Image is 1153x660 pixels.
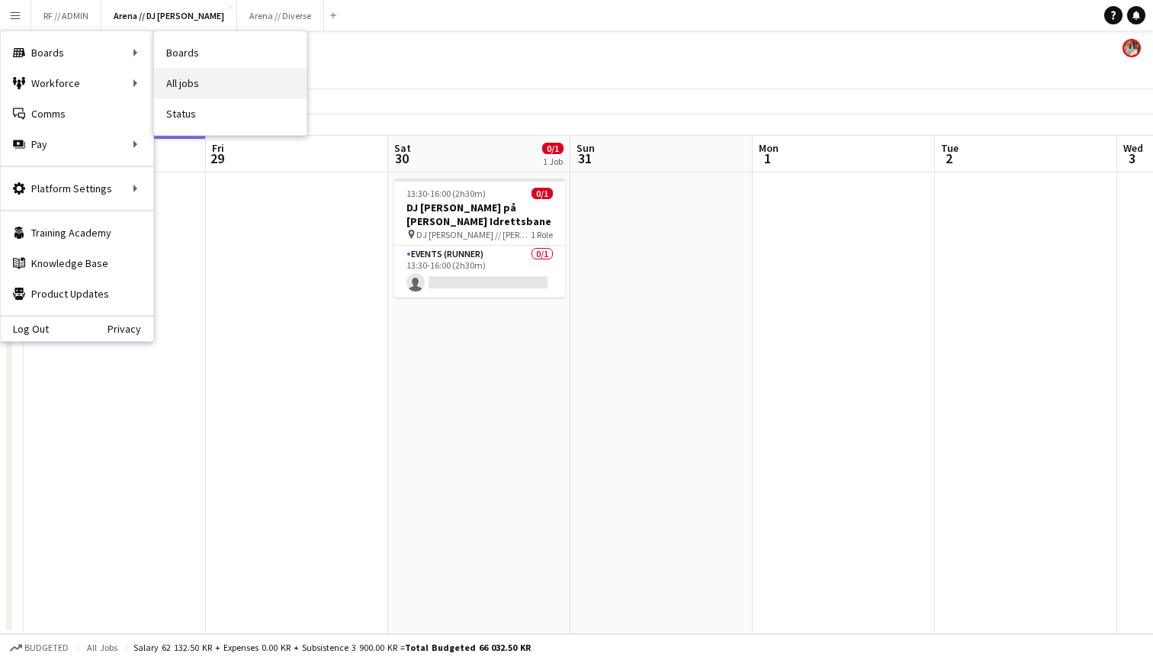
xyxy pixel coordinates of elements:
span: 31 [574,150,595,167]
button: Arena // DJ [PERSON_NAME] [101,1,237,31]
div: Salary 62 132.50 KR + Expenses 0.00 KR + Subsistence 3 900.00 KR = [133,642,531,653]
span: 1 Role [531,229,553,240]
span: 0/1 [532,188,553,199]
span: 1 [756,150,779,167]
app-card-role: Events (Runner)0/113:30-16:00 (2h30m) [394,246,565,298]
div: Platform Settings [1,173,153,204]
a: Privacy [108,323,153,335]
span: 0/1 [542,143,564,154]
span: Sat [394,141,411,155]
span: 30 [392,150,411,167]
span: Budgeted [24,642,69,653]
span: 2 [939,150,959,167]
a: All jobs [154,68,307,98]
span: All jobs [84,642,120,653]
span: Tue [941,141,959,155]
span: 13:30-16:00 (2h30m) [406,188,486,199]
span: Total Budgeted 66 032.50 KR [405,642,531,653]
span: Wed [1123,141,1143,155]
a: Comms [1,98,153,129]
a: Boards [154,37,307,68]
div: Pay [1,129,153,159]
h3: DJ [PERSON_NAME] på [PERSON_NAME] Idrettsbane [394,201,565,228]
app-user-avatar: Sara Torsnes [1122,39,1141,57]
a: Training Academy [1,217,153,248]
span: Fri [212,141,224,155]
span: Sun [576,141,595,155]
a: Status [154,98,307,129]
div: Boards [1,37,153,68]
button: Budgeted [8,639,71,656]
span: DJ [PERSON_NAME] // [PERSON_NAME] idrettsbane [416,229,531,240]
app-job-card: 13:30-16:00 (2h30m)0/1DJ [PERSON_NAME] på [PERSON_NAME] Idrettsbane DJ [PERSON_NAME] // [PERSON_N... [394,179,565,298]
a: Log Out [1,323,49,335]
button: RF // ADMIN [31,1,101,31]
span: Mon [759,141,779,155]
button: Arena // Diverse [237,1,324,31]
span: 29 [210,150,224,167]
div: 1 Job [543,156,563,167]
a: Product Updates [1,278,153,309]
span: 3 [1121,150,1143,167]
a: Knowledge Base [1,248,153,278]
div: Workforce [1,68,153,98]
